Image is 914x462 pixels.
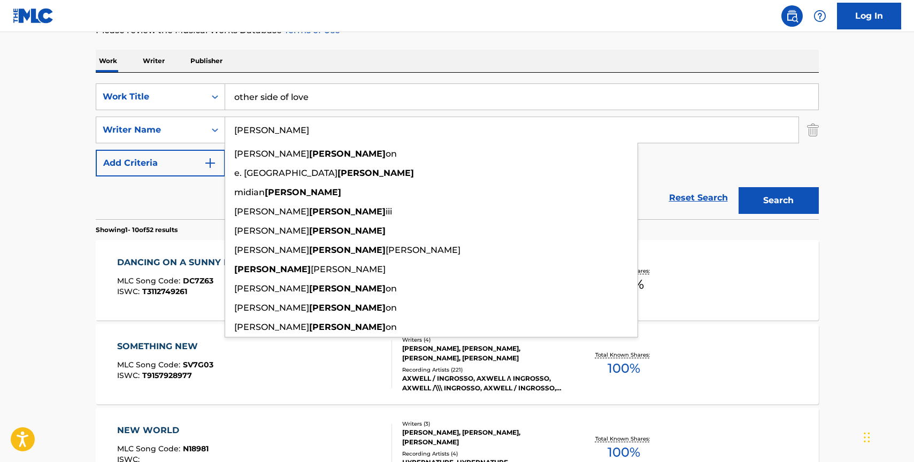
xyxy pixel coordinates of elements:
[402,420,564,428] div: Writers ( 3 )
[117,256,248,269] div: DANCING ON A SUNNY DAY
[117,360,183,369] span: MLC Song Code :
[117,424,209,437] div: NEW WORLD
[781,5,803,27] a: Public Search
[265,187,341,197] strong: [PERSON_NAME]
[386,303,397,313] span: on
[234,206,309,217] span: [PERSON_NAME]
[204,157,217,170] img: 9d2ae6d4665cec9f34b9.svg
[234,168,337,178] span: e. [GEOGRAPHIC_DATA]
[402,344,564,363] div: [PERSON_NAME], [PERSON_NAME], [PERSON_NAME], [PERSON_NAME]
[309,245,386,255] strong: [PERSON_NAME]
[595,351,652,359] p: Total Known Shares:
[96,83,819,219] form: Search Form
[386,206,392,217] span: iii
[183,444,209,453] span: N18981
[234,187,265,197] span: midian
[608,443,640,462] span: 100 %
[402,374,564,393] div: AXWELL / INGROSSO, AXWELL Λ INGROSSO, AXWELL /\\\ INGROSSO, AXWELL / INGROSSO, [PERSON_NAME], [PE...
[96,240,819,320] a: DANCING ON A SUNNY DAYMLC Song Code:DC7Z63ISWC:T3112749261Writers (7)[PERSON_NAME], [PERSON_NAME]...
[103,124,199,136] div: Writer Name
[234,322,309,332] span: [PERSON_NAME]
[117,287,142,296] span: ISWC :
[117,444,183,453] span: MLC Song Code :
[183,276,213,286] span: DC7Z63
[402,450,564,458] div: Recording Artists ( 4 )
[608,359,640,378] span: 100 %
[96,150,225,176] button: Add Criteria
[402,428,564,447] div: [PERSON_NAME], [PERSON_NAME], [PERSON_NAME]
[386,322,397,332] span: on
[864,421,870,453] div: Drag
[96,324,819,404] a: SOMETHING NEWMLC Song Code:SV7G03ISWC:T9157928977Writers (4)[PERSON_NAME], [PERSON_NAME], [PERSON...
[117,371,142,380] span: ISWC :
[96,50,120,72] p: Work
[386,245,460,255] span: [PERSON_NAME]
[187,50,226,72] p: Publisher
[311,264,386,274] span: [PERSON_NAME]
[234,264,311,274] strong: [PERSON_NAME]
[337,168,414,178] strong: [PERSON_NAME]
[807,117,819,143] img: Delete Criterion
[739,187,819,214] button: Search
[809,5,831,27] div: Help
[234,245,309,255] span: [PERSON_NAME]
[117,276,183,286] span: MLC Song Code :
[234,149,309,159] span: [PERSON_NAME]
[386,149,397,159] span: on
[837,3,901,29] a: Log In
[234,283,309,294] span: [PERSON_NAME]
[234,226,309,236] span: [PERSON_NAME]
[234,303,309,313] span: [PERSON_NAME]
[386,283,397,294] span: on
[183,360,213,369] span: SV7G03
[96,225,178,235] p: Showing 1 - 10 of 52 results
[786,10,798,22] img: search
[664,186,733,210] a: Reset Search
[402,366,564,374] div: Recording Artists ( 221 )
[309,226,386,236] strong: [PERSON_NAME]
[402,336,564,344] div: Writers ( 4 )
[140,50,168,72] p: Writer
[813,10,826,22] img: help
[309,283,386,294] strong: [PERSON_NAME]
[309,303,386,313] strong: [PERSON_NAME]
[595,435,652,443] p: Total Known Shares:
[309,149,386,159] strong: [PERSON_NAME]
[103,90,199,103] div: Work Title
[142,371,192,380] span: T9157928977
[309,206,386,217] strong: [PERSON_NAME]
[13,8,54,24] img: MLC Logo
[861,411,914,462] iframe: Chat Widget
[142,287,187,296] span: T3112749261
[309,322,386,332] strong: [PERSON_NAME]
[117,340,213,353] div: SOMETHING NEW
